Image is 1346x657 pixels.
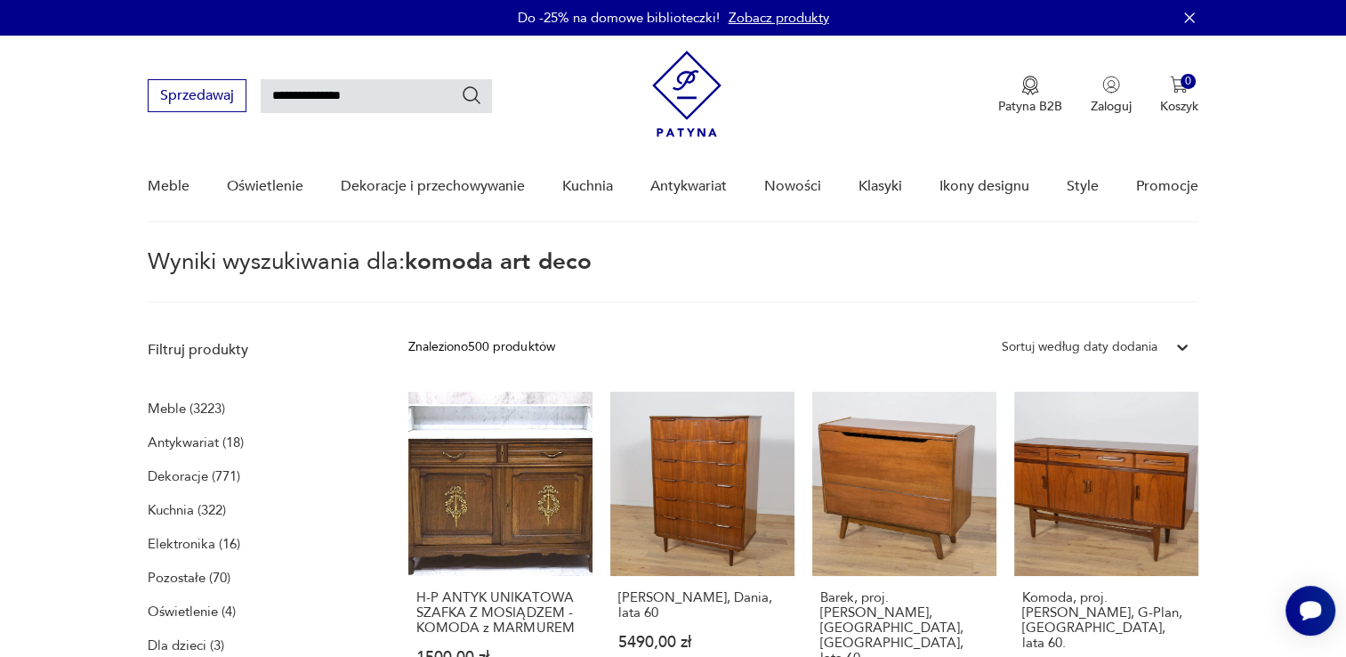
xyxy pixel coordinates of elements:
p: 5490,00 zł [618,635,786,650]
a: Meble (3223) [148,396,225,421]
a: Sprzedawaj [148,91,246,103]
button: Patyna B2B [998,76,1062,115]
button: Szukaj [461,85,482,106]
h3: H-P ANTYK UNIKATOWA SZAFKA Z MOSIĄDZEM - KOMODA z MARMUREM [416,590,584,636]
h3: Komoda, proj. [PERSON_NAME], G-Plan, [GEOGRAPHIC_DATA], lata 60. [1022,590,1190,651]
a: Kuchnia [562,152,613,221]
a: Zobacz produkty [729,9,829,27]
a: Dekoracje i przechowywanie [341,152,525,221]
a: Promocje [1136,152,1198,221]
a: Ikona medaluPatyna B2B [998,76,1062,115]
button: Zaloguj [1091,76,1132,115]
p: Do -25% na domowe biblioteczki! [518,9,720,27]
a: Nowości [764,152,821,221]
a: Meble [148,152,189,221]
p: Koszyk [1160,98,1198,115]
a: Pozostałe (70) [148,565,230,590]
img: Ikona koszyka [1170,76,1188,93]
div: Znaleziono 500 produktów [408,337,554,357]
a: Kuchnia (322) [148,498,226,523]
a: Klasyki [858,152,902,221]
p: Zaloguj [1091,98,1132,115]
div: Sortuj według daty dodania [1002,337,1157,357]
a: Elektronika (16) [148,531,240,556]
span: komoda art deco [405,246,591,278]
a: Oświetlenie [227,152,303,221]
img: Ikona medalu [1021,76,1039,95]
button: Sprzedawaj [148,79,246,112]
a: Dekoracje (771) [148,464,240,489]
div: 0 [1181,74,1196,89]
h3: [PERSON_NAME], Dania, lata 60 [618,590,786,620]
p: Filtruj produkty [148,340,366,360]
iframe: Smartsupp widget button [1286,586,1335,636]
button: 0Koszyk [1160,76,1198,115]
a: Oświetlenie (4) [148,599,236,624]
img: Patyna - sklep z meblami i dekoracjami vintage [652,51,721,137]
a: Ikony designu [939,152,1029,221]
a: Style [1067,152,1099,221]
p: Patyna B2B [998,98,1062,115]
img: Ikonka użytkownika [1102,76,1120,93]
p: Wyniki wyszukiwania dla: [148,251,1197,303]
a: Antykwariat (18) [148,430,244,455]
a: Antykwariat [650,152,727,221]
